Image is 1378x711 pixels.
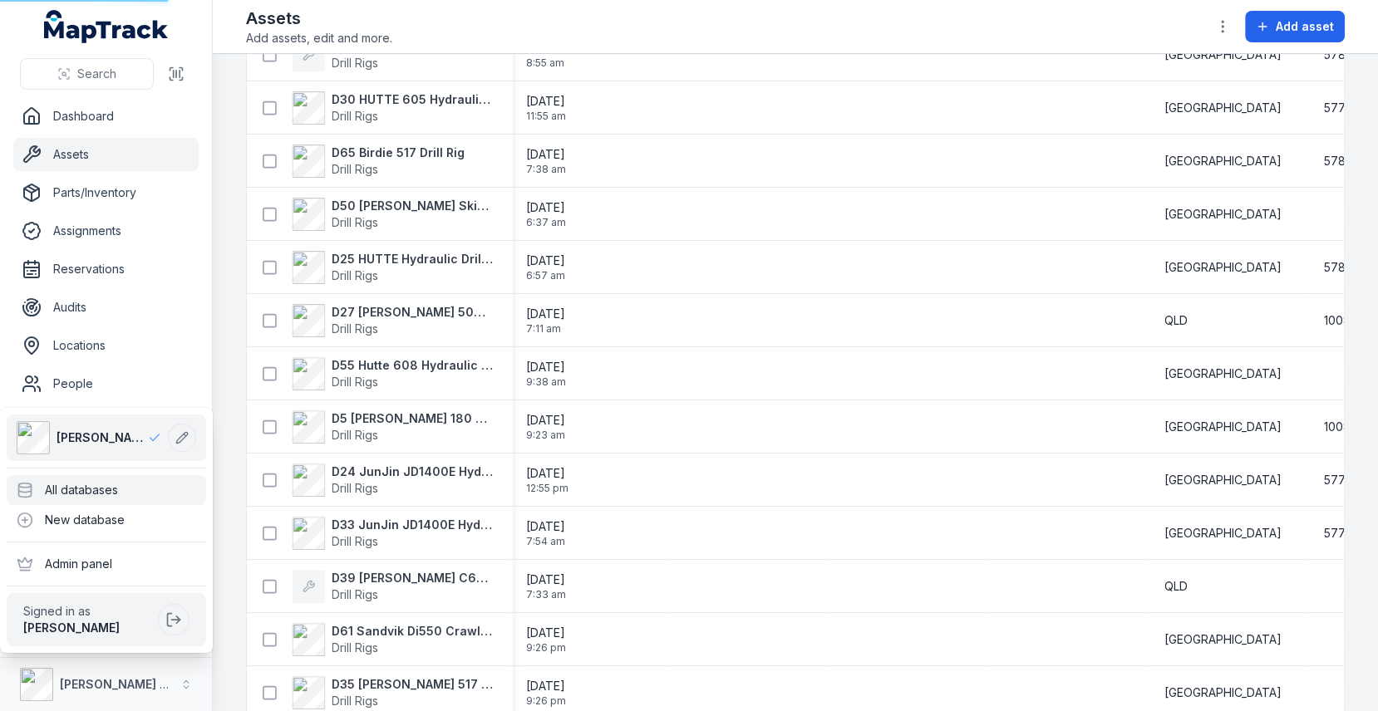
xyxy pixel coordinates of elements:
[23,620,120,635] strong: [PERSON_NAME]
[57,429,148,446] span: [PERSON_NAME] Group
[7,549,206,579] div: Admin panel
[60,677,196,691] strong: [PERSON_NAME] Group
[7,505,206,535] div: New database
[23,603,151,620] span: Signed in as
[7,475,206,505] div: All databases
